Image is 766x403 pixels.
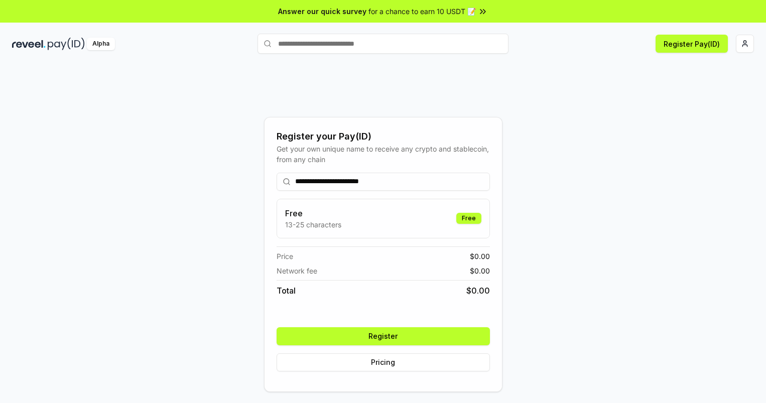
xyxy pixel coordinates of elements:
[470,265,490,276] span: $ 0.00
[277,251,293,261] span: Price
[277,285,296,297] span: Total
[277,129,490,144] div: Register your Pay(ID)
[277,327,490,345] button: Register
[277,265,317,276] span: Network fee
[456,213,481,224] div: Free
[87,38,115,50] div: Alpha
[277,144,490,165] div: Get your own unique name to receive any crypto and stablecoin, from any chain
[278,6,366,17] span: Answer our quick survey
[466,285,490,297] span: $ 0.00
[48,38,85,50] img: pay_id
[656,35,728,53] button: Register Pay(ID)
[12,38,46,50] img: reveel_dark
[368,6,476,17] span: for a chance to earn 10 USDT 📝
[285,219,341,230] p: 13-25 characters
[277,353,490,371] button: Pricing
[285,207,341,219] h3: Free
[470,251,490,261] span: $ 0.00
